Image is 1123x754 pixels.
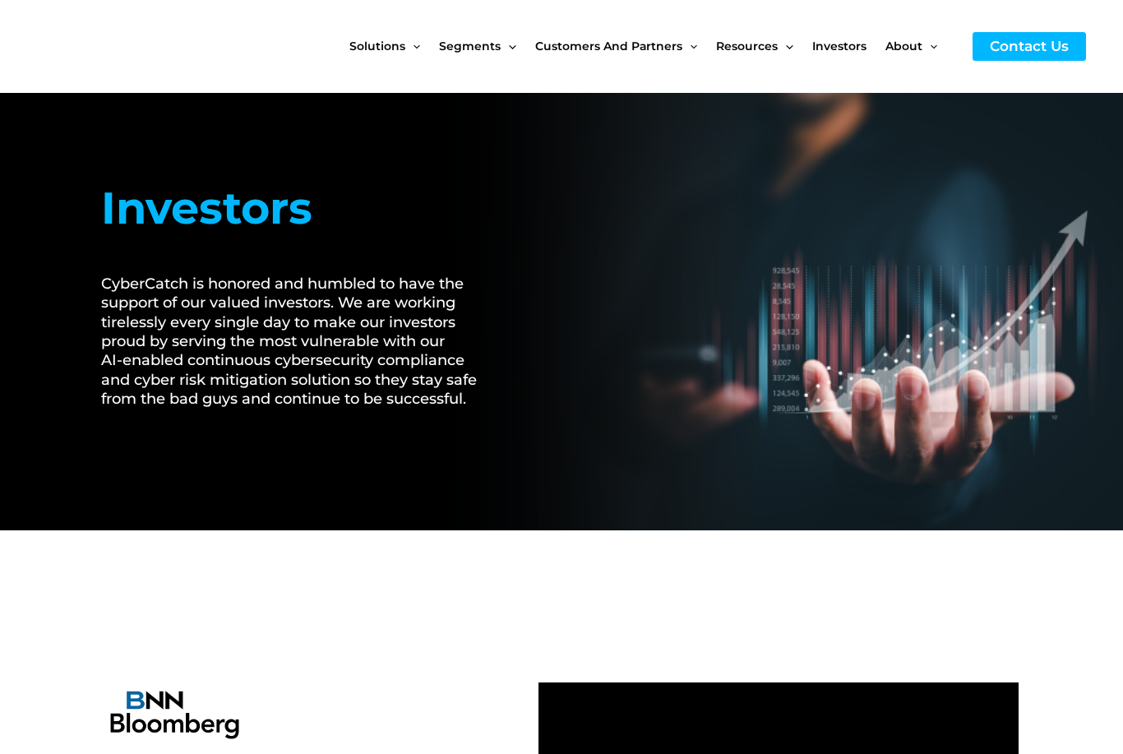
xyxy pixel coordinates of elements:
[973,32,1086,61] a: Contact Us
[812,12,867,81] span: Investors
[682,12,697,81] span: Menu Toggle
[778,12,793,81] span: Menu Toggle
[716,12,778,81] span: Resources
[405,12,420,81] span: Menu Toggle
[101,275,497,409] h2: CyberCatch is honored and humbled to have the support of our valued investors. We are working tir...
[349,12,405,81] span: Solutions
[885,12,922,81] span: About
[29,12,226,81] img: CyberCatch
[535,12,682,81] span: Customers and Partners
[349,12,956,81] nav: Site Navigation: New Main Menu
[922,12,937,81] span: Menu Toggle
[439,12,501,81] span: Segments
[101,175,497,242] h1: Investors
[812,12,885,81] a: Investors
[501,12,515,81] span: Menu Toggle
